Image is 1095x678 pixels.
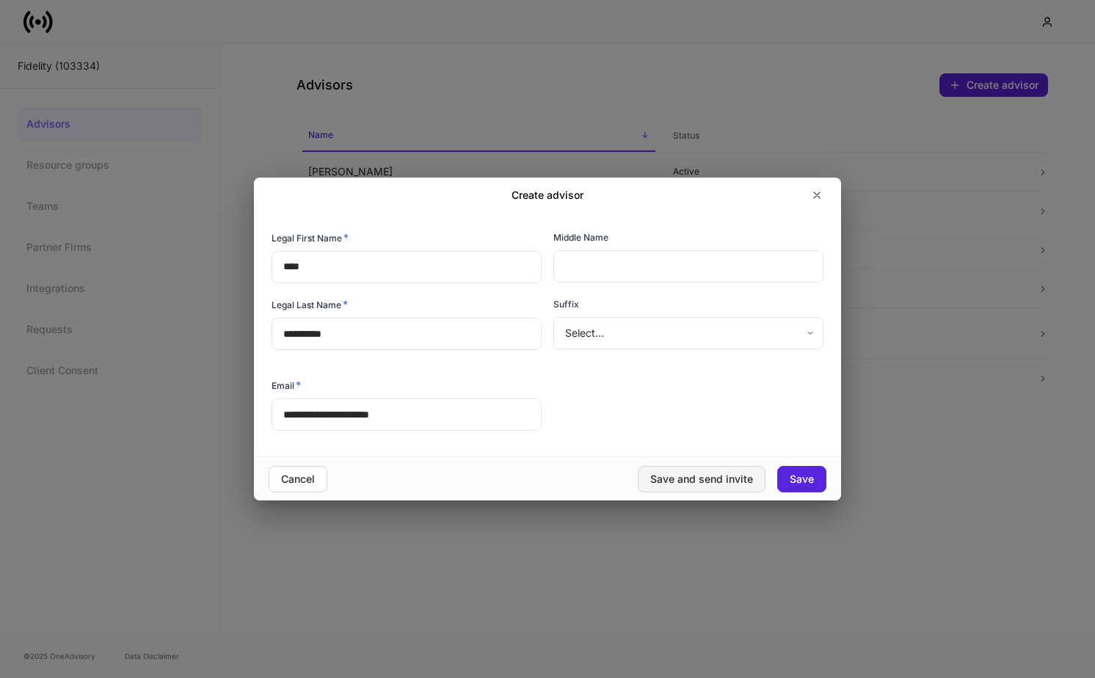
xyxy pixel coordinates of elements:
[281,474,315,484] div: Cancel
[790,474,814,484] div: Save
[512,188,583,203] h2: Create advisor
[650,474,753,484] div: Save and send invite
[272,378,301,393] h6: Email
[272,297,348,312] h6: Legal Last Name
[638,466,765,492] button: Save and send invite
[777,466,826,492] button: Save
[553,317,823,349] div: Select...
[553,230,608,244] h6: Middle Name
[269,466,327,492] button: Cancel
[272,230,349,245] h6: Legal First Name
[553,297,579,311] h6: Suffix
